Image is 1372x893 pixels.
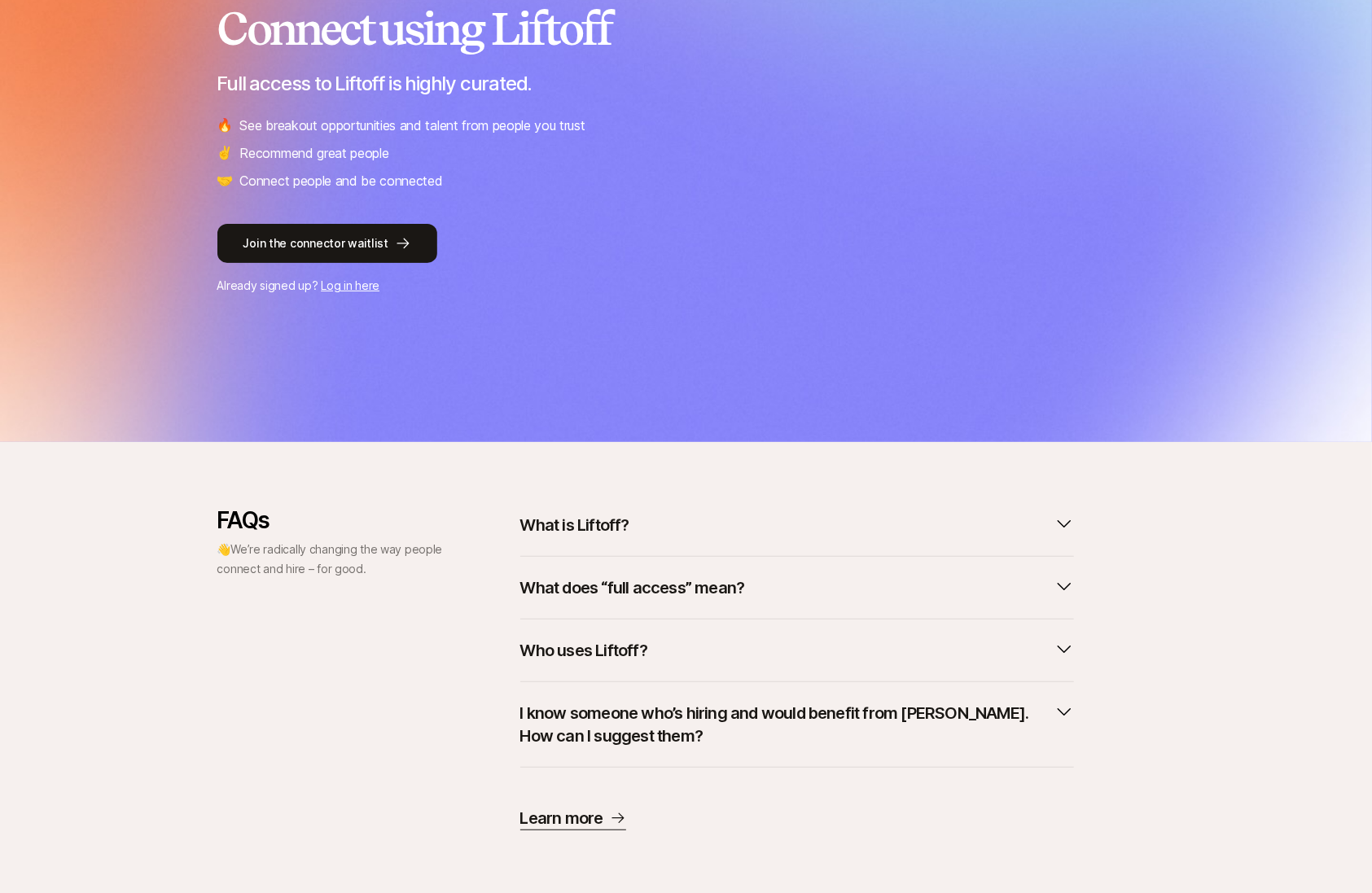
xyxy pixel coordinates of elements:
span: 🤝 [217,170,234,191]
button: What does “full access” mean? [520,570,1074,606]
p: Connect people and be connected [240,170,443,191]
p: See breakout opportunities and talent from people you trust [240,115,585,136]
h2: Connect using Liftoff [217,4,1155,53]
button: I know someone who’s hiring and would benefit from [PERSON_NAME]. How can I suggest them? [520,695,1074,754]
p: Learn more [520,807,603,830]
p: I know someone who’s hiring and would benefit from [PERSON_NAME]. How can I suggest them? [520,702,1048,747]
span: We’re radically changing the way people connect and hire – for good. [217,542,443,576]
p: FAQs [217,507,445,533]
p: What is Liftoff? [520,514,629,536]
p: Recommend great people [240,142,389,164]
p: What does “full access” mean? [520,576,745,599]
button: Who uses Liftoff? [520,633,1074,668]
a: Join the connector waitlist [217,224,1155,263]
button: Join the connector waitlist [217,224,437,263]
button: What is Liftoff? [520,507,1074,543]
span: 🔥 [217,115,234,136]
a: Log in here [321,278,379,292]
p: Already signed up? [217,276,1155,295]
p: Who uses Liftoff? [520,639,647,662]
span: ✌️ [217,142,234,164]
a: Learn more [520,807,626,830]
p: 👋 [217,540,445,579]
p: Full access to Liftoff is highly curated. [217,72,1155,95]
